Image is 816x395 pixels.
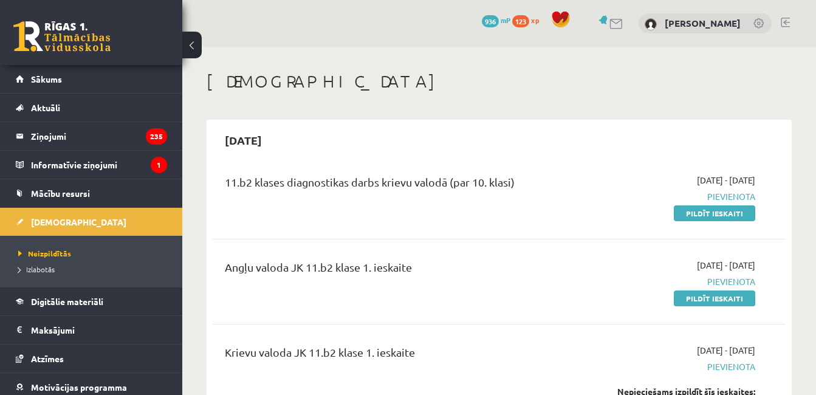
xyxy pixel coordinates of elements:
[31,316,167,344] legend: Maksājumi
[151,157,167,173] i: 1
[31,216,126,227] span: [DEMOGRAPHIC_DATA]
[31,151,167,179] legend: Informatīvie ziņojumi
[591,360,755,373] span: Pievienota
[16,151,167,179] a: Informatīvie ziņojumi1
[31,122,167,150] legend: Ziņojumi
[16,179,167,207] a: Mācību resursi
[674,205,755,221] a: Pildīt ieskaiti
[697,344,755,357] span: [DATE] - [DATE]
[31,74,62,84] span: Sākums
[512,15,529,27] span: 123
[16,345,167,373] a: Atzīmes
[16,94,167,122] a: Aktuāli
[16,287,167,315] a: Digitālie materiāli
[16,208,167,236] a: [DEMOGRAPHIC_DATA]
[697,259,755,272] span: [DATE] - [DATE]
[18,264,170,275] a: Izlabotās
[674,290,755,306] a: Pildīt ieskaiti
[531,15,539,25] span: xp
[645,18,657,30] img: Nikola Muižniece
[31,353,64,364] span: Atzīmes
[697,174,755,187] span: [DATE] - [DATE]
[31,382,127,393] span: Motivācijas programma
[482,15,499,27] span: 936
[13,21,111,52] a: Rīgas 1. Tālmācības vidusskola
[591,190,755,203] span: Pievienota
[501,15,510,25] span: mP
[225,174,572,196] div: 11.b2 klases diagnostikas darbs krievu valodā (par 10. klasi)
[31,102,60,113] span: Aktuāli
[146,128,167,145] i: 235
[665,17,741,29] a: [PERSON_NAME]
[31,188,90,199] span: Mācību resursi
[18,248,170,259] a: Neizpildītās
[16,65,167,93] a: Sākums
[225,259,572,281] div: Angļu valoda JK 11.b2 klase 1. ieskaite
[18,249,71,258] span: Neizpildītās
[207,71,792,92] h1: [DEMOGRAPHIC_DATA]
[31,296,103,307] span: Digitālie materiāli
[16,122,167,150] a: Ziņojumi235
[213,126,274,154] h2: [DATE]
[512,15,545,25] a: 123 xp
[18,264,55,274] span: Izlabotās
[225,344,572,366] div: Krievu valoda JK 11.b2 klase 1. ieskaite
[591,275,755,288] span: Pievienota
[16,316,167,344] a: Maksājumi
[482,15,510,25] a: 936 mP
